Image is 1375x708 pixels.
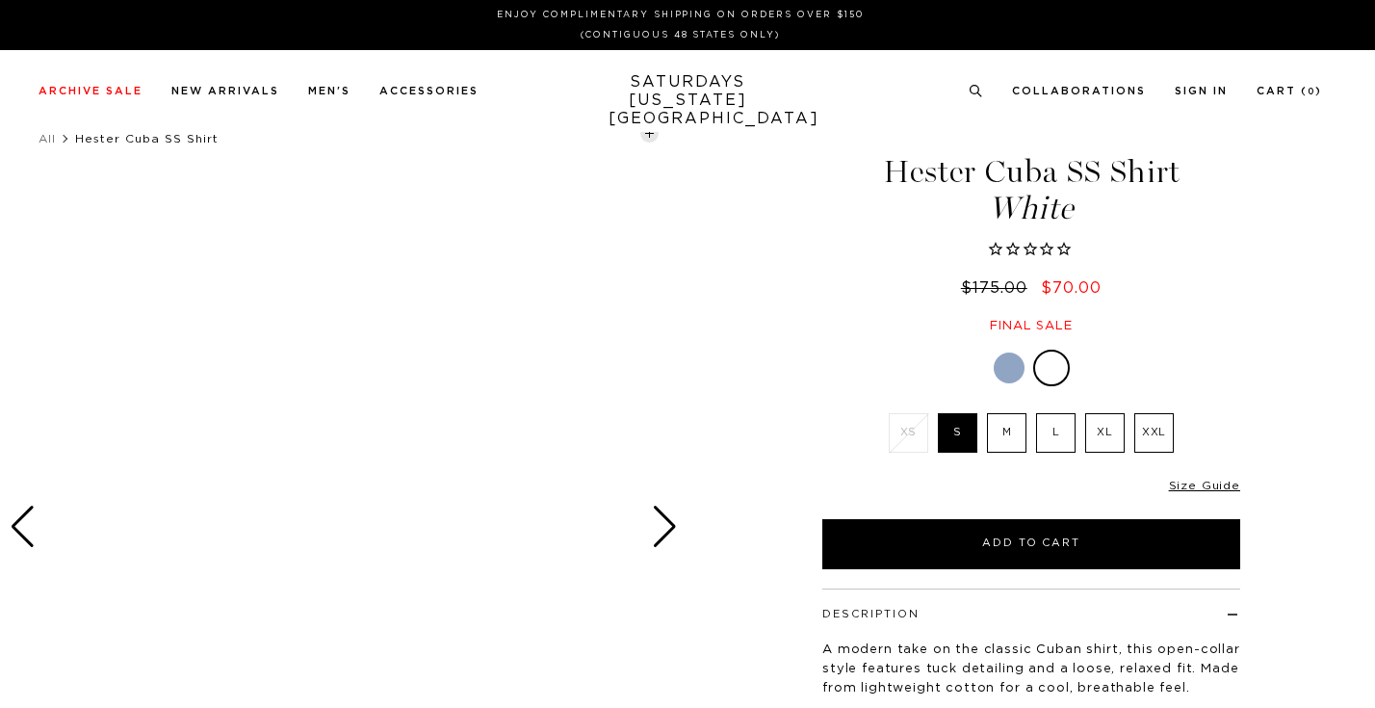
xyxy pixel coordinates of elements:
span: Hester Cuba SS Shirt [75,133,219,144]
label: L [1036,413,1076,453]
del: $175.00 [961,280,1035,296]
label: S [938,413,977,453]
a: All [39,133,56,144]
label: M [987,413,1026,453]
a: Collaborations [1012,86,1146,96]
div: Next slide [652,506,678,548]
h1: Hester Cuba SS Shirt [819,156,1243,224]
a: Sign In [1175,86,1228,96]
a: SATURDAYS[US_STATE][GEOGRAPHIC_DATA] [609,73,767,128]
label: XXL [1134,413,1174,453]
a: New Arrivals [171,86,279,96]
a: Accessories [379,86,479,96]
a: Cart (0) [1257,86,1322,96]
div: Previous slide [10,506,36,548]
small: 0 [1308,88,1315,96]
a: Men's [308,86,350,96]
span: Rated 0.0 out of 5 stars 0 reviews [819,240,1243,261]
div: Final sale [819,318,1243,334]
p: Enjoy Complimentary Shipping on Orders Over $150 [46,8,1314,22]
p: A modern take on the classic Cuban shirt, this open-collar style features tuck detailing and a lo... [822,641,1240,698]
span: White [819,193,1243,224]
button: Description [822,609,920,619]
button: Add to Cart [822,519,1240,569]
a: Archive Sale [39,86,143,96]
label: XL [1085,413,1125,453]
a: Size Guide [1169,480,1240,491]
p: (Contiguous 48 States Only) [46,28,1314,42]
span: $70.00 [1041,280,1102,296]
